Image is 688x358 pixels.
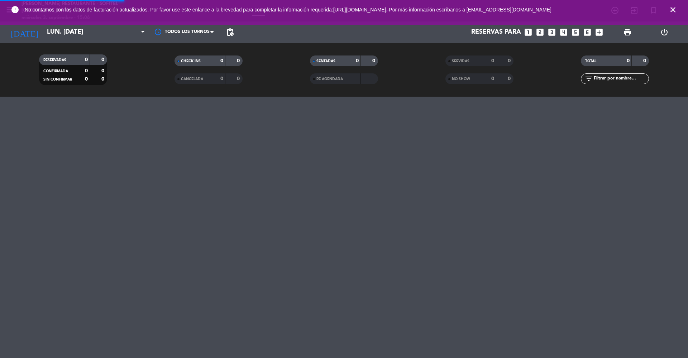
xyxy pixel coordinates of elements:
[67,28,75,37] i: arrow_drop_down
[43,58,66,62] span: RESERVADAS
[593,75,649,83] input: Filtrar por nombre...
[584,74,593,83] i: filter_list
[25,7,551,13] span: No contamos con los datos de facturación actualizados. Por favor use este enlance a la brevedad p...
[220,58,223,63] strong: 0
[571,28,580,37] i: looks_5
[237,76,241,81] strong: 0
[372,58,377,63] strong: 0
[85,57,88,62] strong: 0
[491,76,494,81] strong: 0
[181,77,203,81] span: CANCELADA
[85,77,88,82] strong: 0
[226,28,234,37] span: pending_actions
[535,28,545,37] i: looks_two
[452,59,469,63] span: SERVIDAS
[643,58,648,63] strong: 0
[43,69,68,73] span: CONFIRMADA
[508,76,512,81] strong: 0
[316,59,335,63] span: SENTADAS
[5,24,43,40] i: [DATE]
[471,29,521,36] span: Reservas para
[524,28,533,37] i: looks_one
[11,5,19,14] i: error
[627,58,630,63] strong: 0
[585,59,596,63] span: TOTAL
[669,5,677,14] i: close
[547,28,556,37] i: looks_3
[316,77,343,81] span: RE AGENDADA
[101,57,106,62] strong: 0
[101,68,106,73] strong: 0
[583,28,592,37] i: looks_6
[220,76,223,81] strong: 0
[452,77,470,81] span: NO SHOW
[594,28,604,37] i: add_box
[491,58,494,63] strong: 0
[646,21,683,43] div: LOG OUT
[623,28,632,37] span: print
[101,77,106,82] strong: 0
[386,7,551,13] a: . Por más información escríbanos a [EMAIL_ADDRESS][DOMAIN_NAME]
[559,28,568,37] i: looks_4
[508,58,512,63] strong: 0
[660,28,669,37] i: power_settings_new
[85,68,88,73] strong: 0
[356,58,359,63] strong: 0
[333,7,386,13] a: [URL][DOMAIN_NAME]
[43,78,72,81] span: SIN CONFIRMAR
[181,59,201,63] span: CHECK INS
[237,58,241,63] strong: 0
